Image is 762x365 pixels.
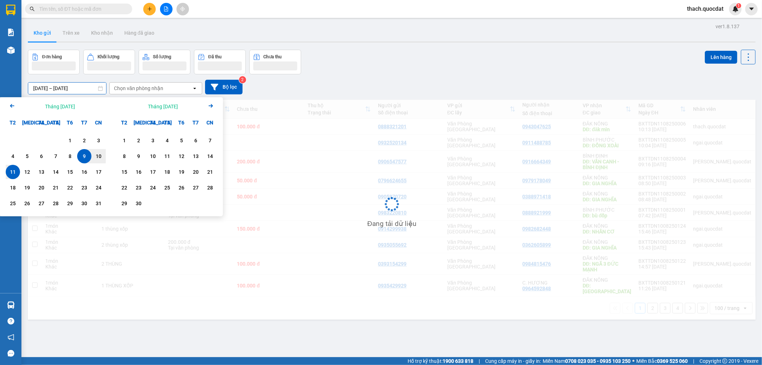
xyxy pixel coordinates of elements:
div: 10 [94,152,104,161]
div: Choose Thứ Tư, tháng 09 24 2025. It's available. [146,181,160,195]
span: Cung cấp máy in - giấy in: [485,357,541,365]
div: Choose Thứ Bảy, tháng 08 16 2025. It's available. [77,165,91,179]
div: Tháng [DATE] [148,103,178,110]
div: Choose Thứ Hai, tháng 09 15 2025. It's available. [117,165,131,179]
div: 6 [191,136,201,145]
div: Choose Thứ Ba, tháng 08 12 2025. It's available. [20,165,34,179]
div: Choose Thứ Ba, tháng 09 23 2025. It's available. [131,181,146,195]
div: Choose Thứ Sáu, tháng 09 26 2025. It's available. [174,181,189,195]
div: ver 1.8.137 [716,23,739,30]
div: Choose Thứ Năm, tháng 08 28 2025. It's available. [49,196,63,211]
div: Selected start date. Thứ Bảy, tháng 08 9 2025. It's available. [77,149,91,163]
div: Choose Thứ Ba, tháng 09 2 2025. It's available. [131,133,146,148]
div: Selected end date. Thứ Hai, tháng 08 11 2025. It's available. [6,165,20,179]
button: Kho nhận [85,24,119,41]
button: Khối lượng [83,50,135,74]
button: Bộ lọc [205,80,243,94]
div: 28 [51,199,61,208]
div: Choose Thứ Tư, tháng 09 3 2025. It's available. [146,133,160,148]
button: aim [176,3,189,15]
div: 21 [51,183,61,192]
div: T5 [49,115,63,130]
div: CN [91,115,106,130]
div: Choose Thứ Năm, tháng 09 11 2025. It's available. [160,149,174,163]
div: Choose Thứ Ba, tháng 08 26 2025. It's available. [20,196,34,211]
strong: 0708 023 035 - 0935 103 250 [565,358,631,364]
div: 15 [65,168,75,176]
strong: PHIẾU BIÊN NHẬN [54,46,75,69]
button: Hàng đã giao [119,24,160,41]
div: 27 [36,199,46,208]
div: Choose Thứ Tư, tháng 08 20 2025. It's available. [34,181,49,195]
div: Choose Thứ Hai, tháng 09 29 2025. It's available. [117,196,131,211]
div: 29 [65,199,75,208]
div: 13 [191,152,201,161]
div: 23 [79,183,89,192]
input: Select a date range. [28,83,106,94]
div: Choose Thứ Ba, tháng 08 19 2025. It's available. [20,181,34,195]
div: T6 [63,115,77,130]
div: Choose Chủ Nhật, tháng 09 28 2025. It's available. [203,181,217,195]
img: solution-icon [7,29,15,36]
sup: 2 [239,76,246,83]
div: 12 [22,168,32,176]
div: Choose Thứ Sáu, tháng 09 19 2025. It's available. [174,165,189,179]
div: 14 [205,152,215,161]
div: T7 [77,115,91,130]
div: T6 [174,115,189,130]
div: Choose Chủ Nhật, tháng 09 21 2025. It's available. [203,165,217,179]
div: Đã thu [208,54,221,59]
img: logo-vxr [6,5,15,15]
button: Previous month. [8,102,16,111]
div: Choose Thứ Bảy, tháng 09 13 2025. It's available. [189,149,203,163]
span: Hỗ trợ kỹ thuật: [408,357,473,365]
div: 11 [8,168,18,176]
div: Đang tải dữ liệu [367,218,416,229]
div: Choose Chủ Nhật, tháng 09 7 2025. It's available. [203,133,217,148]
div: 26 [22,199,32,208]
div: 24 [94,183,104,192]
img: warehouse-icon [7,301,15,309]
div: 4 [162,136,172,145]
img: warehouse-icon [7,46,15,54]
div: 19 [22,183,32,192]
img: logo [3,31,53,56]
div: Choose Chủ Nhật, tháng 08 10 2025. It's available. [91,149,106,163]
div: Khối lượng [98,54,119,59]
div: 16 [134,168,144,176]
button: plus [143,3,156,15]
div: Choose Chủ Nhật, tháng 08 3 2025. It's available. [91,133,106,148]
div: Choose Thứ Hai, tháng 08 18 2025. It's available. [6,181,20,195]
div: 1 [65,136,75,145]
span: Miền Nam [543,357,631,365]
div: Choose Chủ Nhật, tháng 09 14 2025. It's available. [203,149,217,163]
div: T2 [6,115,20,130]
div: 8 [119,152,129,161]
div: Choose Thứ Hai, tháng 09 8 2025. It's available. [117,149,131,163]
div: Choose Chủ Nhật, tháng 08 31 2025. It's available. [91,196,106,211]
svg: Arrow Right [206,102,215,110]
div: Choose Thứ Hai, tháng 08 4 2025. It's available. [6,149,20,163]
button: Next month. [206,102,215,111]
button: Chưa thu [249,50,301,74]
div: Choose Thứ Năm, tháng 09 4 2025. It's available. [160,133,174,148]
div: Choose Thứ Bảy, tháng 09 27 2025. It's available. [189,181,203,195]
div: 13 [36,168,46,176]
div: 21 [205,168,215,176]
span: notification [8,334,14,341]
div: Choose Thứ Hai, tháng 09 22 2025. It's available. [117,181,131,195]
span: | [479,357,480,365]
span: question-circle [8,318,14,325]
span: caret-down [748,6,755,12]
div: T7 [189,115,203,130]
div: 2 [79,136,89,145]
div: Choose Thứ Ba, tháng 09 9 2025. It's available. [131,149,146,163]
div: Chưa thu [264,54,282,59]
span: file-add [164,6,169,11]
div: 3 [148,136,158,145]
strong: 1900 633 818 [443,358,473,364]
div: Choose Thứ Ba, tháng 09 16 2025. It's available. [131,165,146,179]
div: Choose Thứ Ba, tháng 09 30 2025. It's available. [131,196,146,211]
div: 16 [79,168,89,176]
button: file-add [160,3,173,15]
